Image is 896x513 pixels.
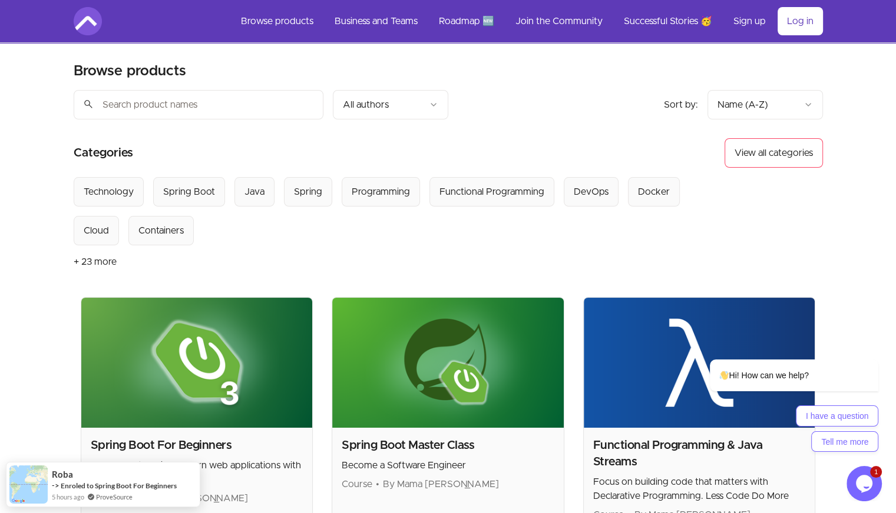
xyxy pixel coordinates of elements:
span: Sort by: [664,100,698,109]
h2: Functional Programming & Java Streams [593,437,806,470]
img: Product image for Spring Boot For Beginners [81,298,313,428]
div: Programming [352,185,410,199]
span: Course [342,479,372,489]
span: By Mama [PERSON_NAME] [383,479,499,489]
button: + 23 more [74,245,117,278]
p: Become a Software Engineer [342,458,554,472]
div: Spring [294,185,322,199]
span: search [83,96,94,112]
input: Search product names [74,90,323,119]
div: Spring Boot [163,185,215,199]
img: provesource social proof notification image [9,465,48,504]
nav: Main [232,7,823,35]
a: Log in [778,7,823,35]
img: Product image for Spring Boot Master Class [332,298,564,428]
img: Amigoscode logo [74,7,102,35]
div: Functional Programming [439,185,544,199]
a: Join the Community [506,7,612,35]
p: Learn how to build modern web applications with Spring Boot [91,458,303,487]
a: Enroled to Spring Boot For Beginners [61,481,177,490]
a: Business and Teams [325,7,427,35]
div: Containers [138,224,184,238]
div: Technology [84,185,134,199]
span: 5 hours ago [52,492,84,502]
a: Sign up [724,7,775,35]
a: Browse products [232,7,323,35]
h2: Categories [74,138,133,168]
div: Docker [638,185,670,199]
h2: Browse products [74,62,186,81]
a: ProveSource [96,492,133,502]
span: • [376,479,379,489]
div: Cloud [84,224,109,238]
button: Filter by author [333,90,448,119]
a: Successful Stories 🥳 [614,7,722,35]
img: Product image for Functional Programming & Java Streams [584,298,815,428]
div: DevOps [574,185,609,199]
iframe: chat widget [672,254,884,460]
span: Roba [52,469,73,479]
p: Focus on building code that matters with Declarative Programming. Less Code Do More [593,475,806,503]
iframe: chat widget [847,466,884,501]
button: View all categories [725,138,823,168]
button: Product sort options [707,90,823,119]
div: Java [244,185,264,199]
h2: Spring Boot For Beginners [91,437,303,454]
h2: Spring Boot Master Class [342,437,554,454]
a: Roadmap 🆕 [429,7,504,35]
span: -> [52,481,59,490]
